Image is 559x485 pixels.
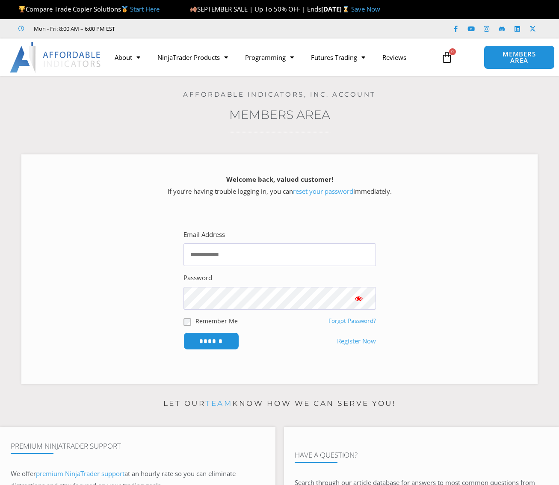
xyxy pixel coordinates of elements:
a: team [205,399,232,408]
nav: Menu [106,47,436,67]
label: Password [183,272,212,284]
img: LogoAI | Affordable Indicators – NinjaTrader [10,42,102,73]
iframe: Customer reviews powered by Trustpilot [127,24,255,33]
span: Compare Trade Copier Solutions [18,5,160,13]
p: If you’re having trouble logging in, you can immediately. [36,174,523,198]
a: Reviews [374,47,415,67]
button: Show password [342,287,376,310]
label: Email Address [183,229,225,241]
a: Futures Trading [302,47,374,67]
a: About [106,47,149,67]
a: Programming [237,47,302,67]
span: Mon - Fri: 8:00 AM – 6:00 PM EST [32,24,115,34]
span: SEPTEMBER SALE | Up To 50% OFF | Ends [190,5,321,13]
label: Remember Me [195,316,238,325]
a: Forgot Password? [328,317,376,325]
a: Members Area [229,107,330,122]
span: We offer [11,469,36,478]
a: 0 [428,45,466,70]
h4: Premium NinjaTrader Support [11,442,265,450]
a: Affordable Indicators, Inc. Account [183,90,376,98]
a: premium NinjaTrader support [36,469,124,478]
img: 🏆 [19,6,25,12]
a: Register Now [337,335,376,347]
span: MEMBERS AREA [493,51,545,64]
a: Save Now [351,5,380,13]
a: MEMBERS AREA [484,45,554,69]
h4: Have A Question? [295,451,549,459]
a: NinjaTrader Products [149,47,237,67]
img: 🥇 [121,6,128,12]
span: 0 [449,48,456,55]
img: ⌛ [343,6,349,12]
a: reset your password [293,187,353,195]
strong: [DATE] [321,5,351,13]
strong: Welcome back, valued customer! [226,175,333,183]
a: Start Here [130,5,160,13]
img: 🍂 [190,6,197,12]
